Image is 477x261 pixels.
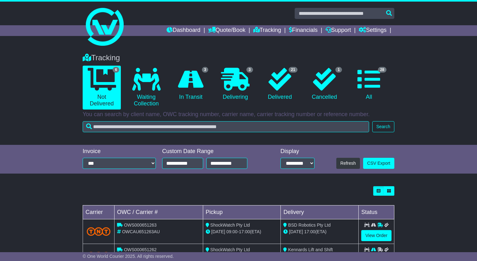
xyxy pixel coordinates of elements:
a: Settings [359,25,386,36]
span: [DATE] [211,229,225,234]
a: 21 Delivered [261,66,299,103]
a: 3 Delivering [216,66,254,103]
a: 3 In Transit [172,66,210,103]
span: 1 [335,67,342,73]
span: OWS000651263 [124,222,157,228]
span: 17:00 [304,229,315,234]
span: Kennards Lift and Shift [288,247,333,252]
span: 28 [378,67,386,73]
div: Invoice [83,148,156,155]
a: Financials [289,25,318,36]
a: View Order [361,230,392,241]
img: TNT_Domestic.png [87,252,110,260]
span: © One World Courier 2025. All rights reserved. [83,254,174,259]
div: Custom Date Range [162,148,262,155]
div: Display [280,148,315,155]
a: 1 Cancelled [305,66,344,103]
span: 6 [113,67,119,73]
span: [DATE] [289,229,303,234]
span: 3 [202,67,209,73]
span: 3 [246,67,253,73]
span: 17:00 [239,229,250,234]
a: CSV Export [363,158,394,169]
div: Tracking [79,53,397,62]
td: Pickup [203,205,281,219]
a: Quote/Book [208,25,245,36]
button: Refresh [336,158,360,169]
td: OWC / Carrier # [115,205,203,219]
img: TNT_Domestic.png [87,227,110,236]
a: 28 All [350,66,388,103]
div: - (ETA) [206,228,278,235]
span: 21 [289,67,297,73]
a: 6 Not Delivered [83,66,121,110]
a: Waiting Collection [127,66,165,110]
div: (ETA) [283,228,356,235]
button: Search [372,121,394,132]
td: Status [359,205,394,219]
td: Carrier [83,205,115,219]
p: You can search by client name, OWC tracking number, carrier name, carrier tracking number or refe... [83,111,394,118]
span: ShockWatch Pty Ltd [210,247,250,252]
a: Dashboard [167,25,200,36]
a: Tracking [253,25,281,36]
td: Delivery [281,205,359,219]
span: OWS000651262 [124,247,157,252]
a: Support [326,25,351,36]
span: 09:00 [227,229,238,234]
span: ShockWatch Pty Ltd [210,222,250,228]
span: BSD Robotics Pty Ltd [288,222,331,228]
span: OWCAU651263AU [122,229,160,234]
